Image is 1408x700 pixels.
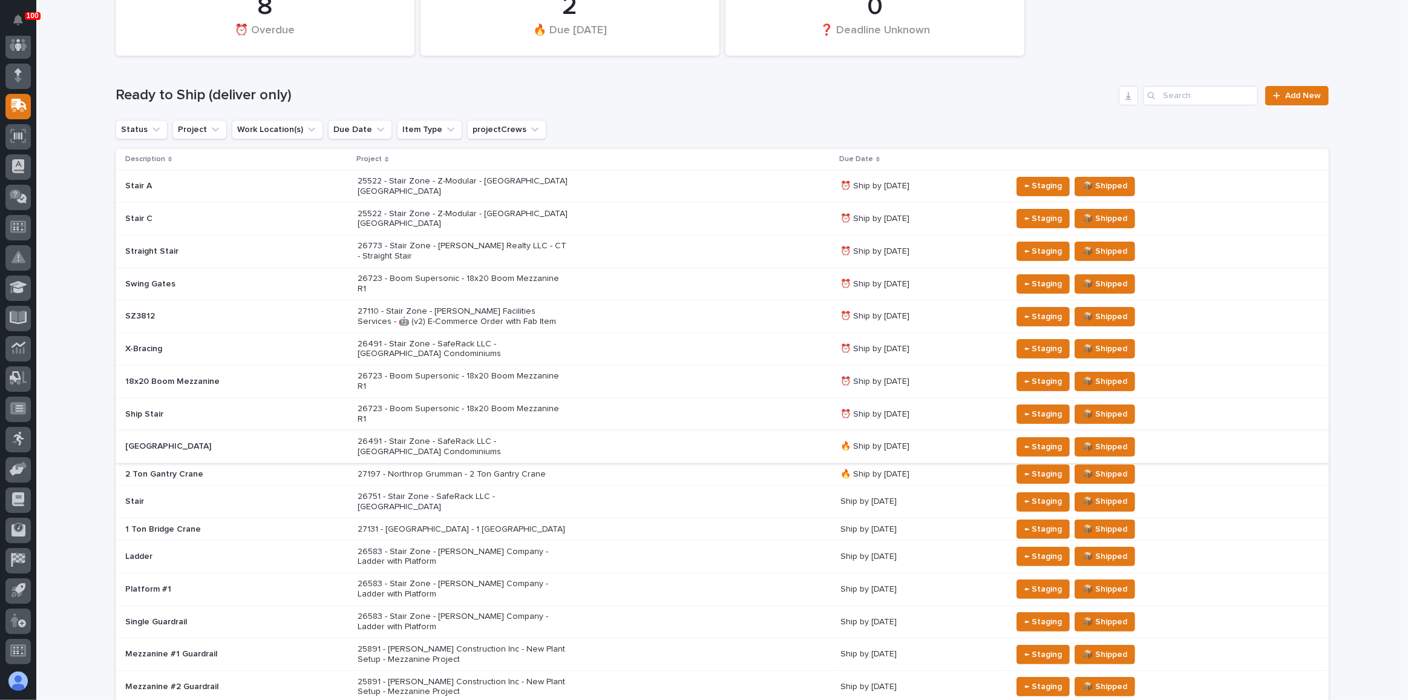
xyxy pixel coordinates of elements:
[1024,309,1062,324] span: ← Staging
[840,246,1002,257] p: ⏰ Ship by [DATE]
[1017,242,1070,261] button: ← Staging
[1082,244,1127,259] span: 📦 Shipped
[1075,372,1135,391] button: 📦 Shipped
[125,377,337,387] p: 18x20 Boom Mezzanine
[125,469,337,480] p: 2 Ton Gantry Crane
[116,202,1329,235] tr: Stair C25522 - Stair Zone - Z-Modular - [GEOGRAPHIC_DATA] [GEOGRAPHIC_DATA]⏰ Ship by [DATE]← Stag...
[1024,549,1062,564] span: ← Staging
[1024,374,1062,389] span: ← Staging
[116,398,1329,431] tr: Ship Stair26723 - Boom Supersonic - 18x20 Boom Mezzanine R1⏰ Ship by [DATE]← Staging📦 Shipped
[358,547,569,567] p: 26583 - Stair Zone - [PERSON_NAME] Company - Ladder with Platform
[1075,520,1135,539] button: 📦 Shipped
[1024,211,1062,226] span: ← Staging
[1075,339,1135,358] button: 📦 Shipped
[840,617,1002,627] p: Ship by [DATE]
[1017,339,1070,358] button: ← Staging
[116,120,168,139] button: Status
[840,469,1002,480] p: 🔥 Ship by [DATE]
[839,153,873,166] p: Due Date
[840,409,1002,420] p: ⏰ Ship by [DATE]
[27,12,39,20] p: 100
[1024,647,1062,662] span: ← Staging
[136,23,394,48] div: ⏰ Overdue
[116,365,1329,398] tr: 18x20 Boom Mezzanine26723 - Boom Supersonic - 18x20 Boom Mezzanine R1⏰ Ship by [DATE]← Staging📦 S...
[356,153,382,166] p: Project
[1024,342,1062,356] span: ← Staging
[1082,549,1127,564] span: 📦 Shipped
[1265,86,1329,105] a: Add New
[358,339,569,360] p: 26491 - Stair Zone - SafeRack LLC - [GEOGRAPHIC_DATA] Condominiums
[1075,209,1135,228] button: 📦 Shipped
[1075,677,1135,696] button: 📦 Shipped
[1075,612,1135,632] button: 📦 Shipped
[116,463,1329,486] tr: 2 Ton Gantry Crane27197 - Northrop Grumman - 2 Ton Gantry Crane🔥 Ship by [DATE]← Staging📦 Shipped
[116,540,1329,573] tr: Ladder26583 - Stair Zone - [PERSON_NAME] Company - Ladder with PlatformShip by [DATE]← Staging📦 S...
[125,214,337,224] p: Stair C
[116,431,1329,463] tr: [GEOGRAPHIC_DATA]26491 - Stair Zone - SafeRack LLC - [GEOGRAPHIC_DATA] Condominiums🔥 Ship by [DAT...
[1017,520,1070,539] button: ← Staging
[1075,242,1135,261] button: 📦 Shipped
[116,268,1329,300] tr: Swing Gates26723 - Boom Supersonic - 18x20 Boom Mezzanine R1⏰ Ship by [DATE]← Staging📦 Shipped
[1285,91,1321,100] span: Add New
[125,441,337,452] p: [GEOGRAPHIC_DATA]
[15,15,31,34] div: Notifications100
[5,669,31,694] button: users-avatar
[1082,277,1127,291] span: 📦 Shipped
[840,524,1002,535] p: Ship by [DATE]
[1017,177,1070,196] button: ← Staging
[840,311,1002,322] p: ⏰ Ship by [DATE]
[125,617,337,627] p: Single Guardrail
[358,492,569,512] p: 26751 - Stair Zone - SafeRack LLC - [GEOGRAPHIC_DATA]
[1017,464,1070,484] button: ← Staging
[125,649,337,659] p: Mezzanine #1 Guardrail
[358,612,569,632] p: 26583 - Stair Zone - [PERSON_NAME] Company - Ladder with Platform
[1082,494,1127,509] span: 📦 Shipped
[1017,274,1070,294] button: ← Staging
[116,235,1329,268] tr: Straight Stair26773 - Stair Zone - [PERSON_NAME] Realty LLC - CT - Straight Stair⏰ Ship by [DATE]...
[1017,547,1070,566] button: ← Staging
[125,409,337,420] p: Ship Stair
[397,120,462,139] button: Item Type
[358,524,569,535] p: 27131 - [GEOGRAPHIC_DATA] - 1 [GEOGRAPHIC_DATA]
[125,524,337,535] p: 1 Ton Bridge Crane
[1017,372,1070,391] button: ← Staging
[1024,522,1062,537] span: ← Staging
[125,552,337,562] p: Ladder
[1082,467,1127,481] span: 📦 Shipped
[1075,437,1135,457] button: 📦 Shipped
[1017,612,1070,632] button: ← Staging
[1075,492,1135,512] button: 📦 Shipped
[125,153,165,166] p: Description
[1017,492,1070,512] button: ← Staging
[467,120,546,139] button: projectCrews
[232,120,323,139] button: Work Location(s)
[1017,645,1070,664] button: ← Staging
[125,584,337,595] p: Platform #1
[116,573,1329,606] tr: Platform #126583 - Stair Zone - [PERSON_NAME] Company - Ladder with PlatformShip by [DATE]← Stagi...
[125,497,337,507] p: Stair
[1075,579,1135,599] button: 📦 Shipped
[116,170,1329,203] tr: Stair A25522 - Stair Zone - Z-Modular - [GEOGRAPHIC_DATA] [GEOGRAPHIC_DATA]⏰ Ship by [DATE]← Stag...
[358,274,569,294] p: 26723 - Boom Supersonic - 18x20 Boom Mezzanine R1
[1024,615,1062,629] span: ← Staging
[1024,440,1062,454] span: ← Staging
[1024,679,1062,694] span: ← Staging
[1075,645,1135,664] button: 📦 Shipped
[840,279,1002,289] p: ⏰ Ship by [DATE]
[1024,244,1062,259] span: ← Staging
[1017,209,1070,228] button: ← Staging
[1075,404,1135,424] button: 📦 Shipped
[125,311,337,322] p: SZ3812
[358,241,569,262] p: 26773 - Stair Zone - [PERSON_NAME] Realty LLC - CT - Straight Stair
[840,497,1002,507] p: Ship by [DATE]
[358,209,569,229] p: 25522 - Stair Zone - Z-Modular - [GEOGRAPHIC_DATA] [GEOGRAPHIC_DATA]
[116,518,1329,540] tr: 1 Ton Bridge Crane27131 - [GEOGRAPHIC_DATA] - 1 [GEOGRAPHIC_DATA]Ship by [DATE]← Staging📦 Shipped
[358,176,569,197] p: 25522 - Stair Zone - Z-Modular - [GEOGRAPHIC_DATA] [GEOGRAPHIC_DATA]
[840,682,1002,692] p: Ship by [DATE]
[1082,309,1127,324] span: 📦 Shipped
[1082,440,1127,454] span: 📦 Shipped
[1017,677,1070,696] button: ← Staging
[1075,307,1135,326] button: 📦 Shipped
[1024,494,1062,509] span: ← Staging
[125,682,337,692] p: Mezzanine #2 Guardrail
